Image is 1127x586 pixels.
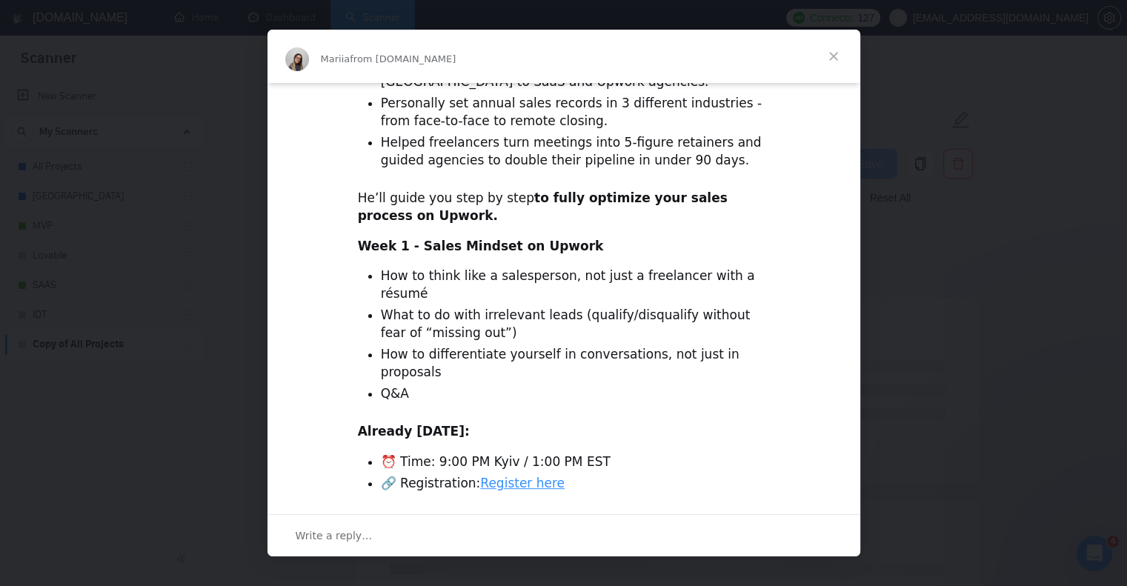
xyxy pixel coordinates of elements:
[381,134,770,170] li: Helped freelancers turn meetings into 5-figure retainers and guided agencies to double their pipe...
[296,526,373,545] span: Write a reply…
[358,190,728,223] b: to fully optimize your sales process on Upwork.
[267,514,860,556] div: Open conversation and reply
[358,190,770,225] div: He’ll guide you step by step
[381,385,770,403] li: Q&A
[358,424,470,439] b: Already [DATE]:
[381,453,770,471] li: ⏰ Time: 9:00 PM Kyiv / 1:00 PM EST
[381,267,770,303] li: How to think like a salesperson, not just a freelancer with a résumé
[381,307,770,342] li: What to do with irrelevant leads (qualify/disqualify without fear of “missing out”)
[381,475,770,493] li: 🔗 Registration:
[285,47,309,71] img: Profile image for Mariia
[321,53,350,64] span: Mariia
[381,95,770,130] li: Personally set annual sales records in 3 different industries - from face-to-face to remote closing.
[350,53,456,64] span: from [DOMAIN_NAME]
[358,239,604,253] b: Week 1 - Sales Mindset on Upwork
[480,476,565,490] a: Register here
[381,346,770,382] li: How to differentiate yourself in conversations, not just in proposals
[807,30,860,83] span: Close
